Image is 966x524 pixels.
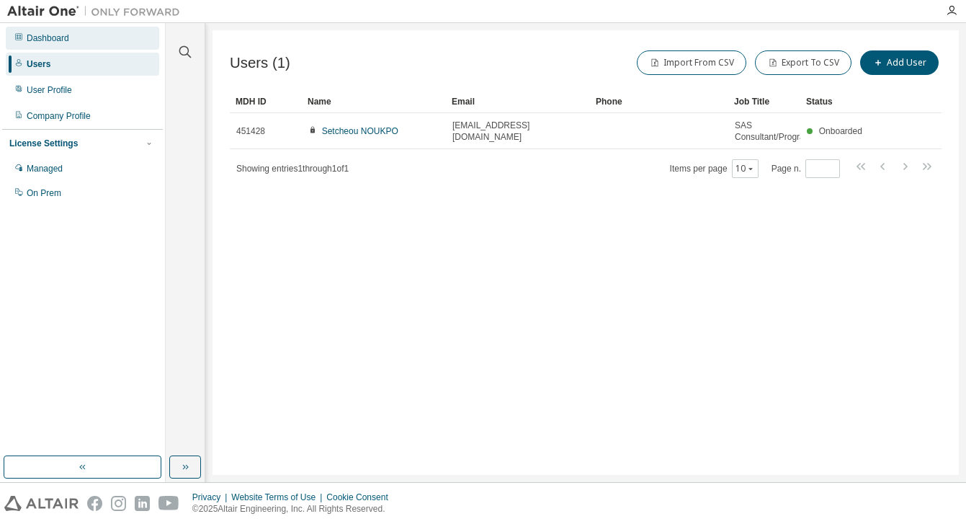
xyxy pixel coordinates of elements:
div: Privacy [192,492,231,503]
span: [EMAIL_ADDRESS][DOMAIN_NAME] [452,120,583,143]
div: Job Title [734,90,795,113]
div: User Profile [27,84,72,96]
img: Altair One [7,4,187,19]
img: altair_logo.svg [4,496,79,511]
img: instagram.svg [111,496,126,511]
div: Phone [596,90,723,113]
div: Website Terms of Use [231,492,326,503]
div: Cookie Consent [326,492,396,503]
button: Add User [860,50,939,75]
div: Users [27,58,50,70]
span: 451428 [236,125,265,137]
img: youtube.svg [158,496,179,511]
span: Onboarded [819,126,862,136]
div: Status [806,90,867,113]
div: Dashboard [27,32,69,44]
span: Users (1) [230,55,290,71]
button: Export To CSV [755,50,851,75]
div: On Prem [27,187,61,199]
button: 10 [735,163,755,174]
span: Page n. [772,159,840,178]
span: Showing entries 1 through 1 of 1 [236,164,349,174]
div: Email [452,90,584,113]
div: Name [308,90,440,113]
span: SAS Consultant/Programmer [735,120,826,143]
span: Items per page [670,159,759,178]
button: Import From CSV [637,50,746,75]
p: © 2025 Altair Engineering, Inc. All Rights Reserved. [192,503,397,515]
div: Company Profile [27,110,91,122]
img: linkedin.svg [135,496,150,511]
div: MDH ID [236,90,296,113]
img: facebook.svg [87,496,102,511]
a: Setcheou NOUKPO [322,126,398,136]
div: License Settings [9,138,78,149]
div: Managed [27,163,63,174]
